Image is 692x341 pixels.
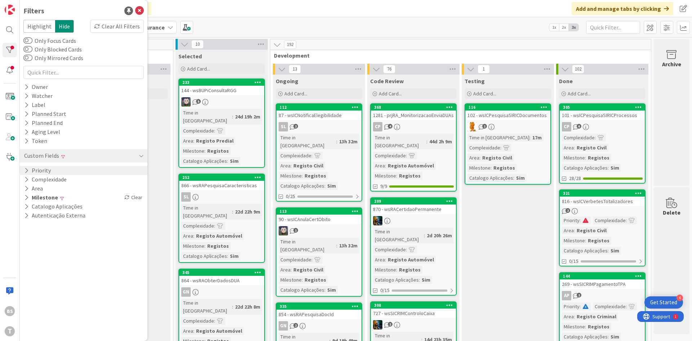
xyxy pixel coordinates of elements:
div: 87 - wsICNotificaElegibilidade [276,111,361,120]
div: Registos [586,154,611,162]
div: Catalogo Aplicações [181,252,227,260]
div: Milestone [373,266,396,274]
span: 1 [482,124,487,129]
div: Registo Automóvel [194,327,244,335]
div: Registo Criminal [575,313,618,320]
button: Complexidade [23,175,67,184]
div: Clear All Filters [90,20,144,33]
button: Only Blocked Cards [23,46,32,53]
div: 233 [182,80,264,85]
div: Catalogo Aplicações [562,164,608,172]
span: : [396,172,397,180]
div: Milestone [562,237,585,244]
div: 308727 - wsSICRIMControloCaixa [371,302,456,318]
img: JC [373,320,382,329]
div: CP [560,122,645,131]
div: Time in [GEOGRAPHIC_DATA] [467,134,529,142]
div: Priority [562,302,580,310]
span: 13 [289,65,301,73]
div: 870 - wsRACertidaoPermanente [371,205,456,214]
div: Complexidade [279,152,311,160]
span: : [290,162,292,170]
span: 9/9 [380,183,387,190]
div: Aging Level [23,127,61,136]
span: 102 [572,65,584,73]
div: Planned Start [23,109,67,118]
span: : [311,256,312,264]
div: CP [371,122,456,131]
a: 11287 - wsICNotificaElegibilidadeSLTime in [GEOGRAPHIC_DATA]:13h 32mComplexidade:Area:Registo Civ... [276,103,362,202]
div: Registos [397,266,422,274]
div: Registos [397,172,422,180]
span: : [574,313,575,320]
div: Registo Automóvel [194,232,244,240]
div: Area [562,313,574,320]
div: 22d 22h 9m [233,208,262,216]
div: Area [562,144,574,152]
div: Sim [228,252,240,260]
span: : [385,162,386,170]
span: : [193,232,194,240]
span: Development [274,52,642,59]
span: : [585,154,586,162]
div: 17m [531,134,544,142]
span: 5 [196,99,201,104]
div: CP [373,122,382,131]
div: 854 - wsRAPesquisaDocId [276,310,361,319]
img: LS [279,226,288,235]
div: Area [467,154,479,162]
div: 90 - wsICAnulaCertObito [276,215,361,224]
img: RL [467,122,477,131]
span: : [580,302,581,310]
div: Milestone [562,323,585,331]
div: Registo Civil [575,144,608,152]
span: : [232,113,233,121]
span: : [574,144,575,152]
div: Complexidade [593,216,626,224]
div: Area [181,232,193,240]
span: 2x [559,24,569,31]
div: 308 [371,302,456,309]
span: : [426,138,427,145]
div: 345 [179,269,264,276]
div: 44d 2h 9m [427,138,454,145]
div: Registo Predial [194,137,235,145]
div: SL [179,192,264,202]
span: Support [15,1,33,10]
span: 76 [383,65,395,73]
div: 305101 - wsICPesquisaSIRICProcessos [560,104,645,120]
span: : [311,152,312,160]
div: Milestone [181,147,204,155]
span: : [595,134,596,142]
div: Sim [420,276,432,284]
div: 1281 - prjRA_MonitorizacaoEnviaDUAs [371,111,456,120]
span: : [585,323,586,331]
div: SL [279,122,288,131]
div: Complexidade [181,317,214,325]
span: : [385,256,386,264]
span: : [214,222,215,230]
span: 1x [549,24,559,31]
div: SL [276,122,361,131]
div: 864 - wsRAObterDadosDUA [179,276,264,285]
div: Complexidade [373,246,406,253]
span: : [232,303,233,311]
label: Only Mirrored Cards [23,54,83,62]
div: 321 [563,191,645,196]
div: 3681281 - prjRA_MonitorizacaoEnviaDUAs [371,104,456,120]
div: Area [181,327,193,335]
span: 28/28 [569,175,581,182]
div: Catalogo Aplicações [562,247,608,255]
div: 209870 - wsRACertidaoPermanente [371,198,456,214]
div: Milestone [373,172,396,180]
div: Sim [228,157,240,165]
div: Sim [325,182,338,190]
span: 192 [284,40,296,49]
div: Archive [662,60,681,68]
div: Filters [23,5,44,16]
span: : [290,266,292,274]
div: 305 [563,105,645,110]
div: Time in [GEOGRAPHIC_DATA] [181,299,232,315]
div: Area [373,256,385,264]
div: 113 [280,209,361,214]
